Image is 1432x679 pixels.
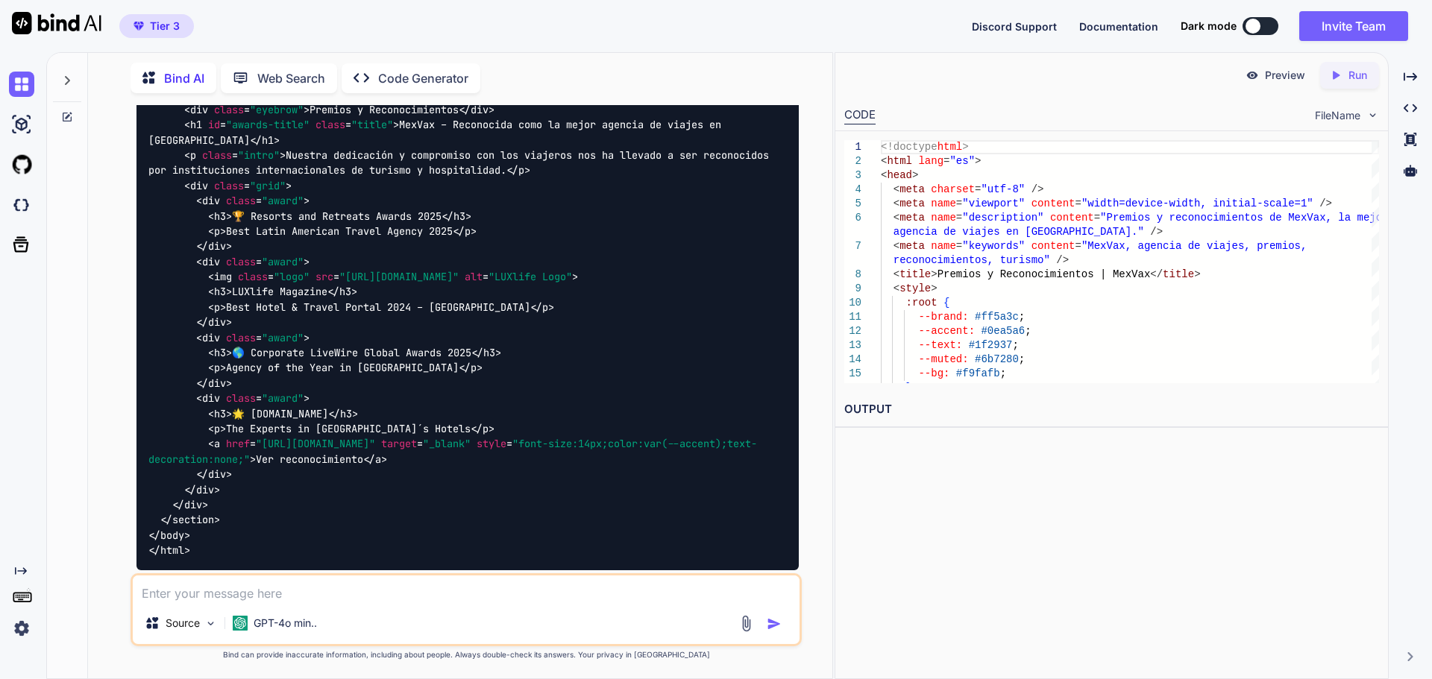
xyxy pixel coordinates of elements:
[339,285,351,299] span: h3
[339,270,459,283] span: "[URL][DOMAIN_NAME]"
[477,438,506,451] span: style
[975,353,1019,365] span: #6b7280
[226,255,256,268] span: class
[172,514,214,527] span: section
[835,392,1388,427] h2: OUTPUT
[1181,19,1237,34] span: Dark mode
[196,376,232,390] span: </ >
[208,468,226,481] span: div
[1081,198,1313,209] span: "width=device-width, initial-scale=1"
[918,155,943,167] span: lang
[190,119,202,132] span: h1
[931,282,937,294] span: >
[918,311,968,323] span: --brand:
[844,154,861,168] div: 2
[893,198,899,209] span: <
[1150,226,1163,238] span: />
[328,407,358,420] span: </ >
[943,297,949,309] span: {
[972,19,1057,34] button: Discord Support
[844,107,876,124] div: CODE
[975,155,981,167] span: >
[975,183,981,195] span: =
[196,255,310,268] span: < = >
[250,103,304,116] span: "eyebrow"
[844,367,861,381] div: 15
[250,179,286,192] span: "grid"
[844,296,861,310] div: 10
[471,346,501,359] span: </ >
[190,103,208,116] span: div
[1025,325,1031,337] span: ;
[1299,11,1408,41] button: Invite Team
[214,209,226,223] span: h3
[918,325,975,337] span: --accent:
[918,367,949,379] span: --bg:
[202,392,220,405] span: div
[489,270,572,283] span: "LUXlife Logo"
[955,240,961,252] span: =
[1265,68,1305,83] p: Preview
[196,468,232,481] span: </ >
[1315,108,1360,123] span: FileName
[250,133,280,147] span: </ >
[912,169,918,181] span: >
[881,169,887,181] span: <
[899,198,925,209] span: meta
[208,376,226,390] span: div
[196,316,232,329] span: </ >
[375,452,381,466] span: a
[1079,20,1158,33] span: Documentation
[968,339,1012,351] span: #1f2937
[899,183,925,195] span: meta
[166,616,200,631] p: Source
[226,392,256,405] span: class
[184,119,399,132] span: < = = >
[208,285,232,299] span: < >
[844,268,861,282] div: 8
[119,14,194,38] button: premiumTier 3
[999,367,1005,379] span: ;
[340,407,352,420] span: h3
[184,103,310,116] span: < = >
[196,392,310,405] span: < = >
[899,268,931,280] span: title
[202,148,232,162] span: class
[893,226,1143,238] span: agencia de viajes en [GEOGRAPHIC_DATA]."
[893,282,899,294] span: <
[955,198,961,209] span: =
[226,119,310,132] span: "awards-title"
[844,324,861,338] div: 12
[887,155,912,167] span: html
[1031,198,1075,209] span: content
[893,212,899,224] span: <
[949,155,975,167] span: "es"
[1031,183,1043,195] span: />
[542,300,548,314] span: p
[893,240,899,252] span: <
[918,353,968,365] span: --muted:
[931,240,956,252] span: name
[226,438,250,451] span: href
[196,240,232,253] span: </ >
[208,240,226,253] span: div
[881,141,938,153] span: <!doctype
[887,169,912,181] span: head
[962,198,1025,209] span: "viewport"
[160,528,184,542] span: body
[1100,212,1388,224] span: "Premios y reconocimientos de MexVax, la mejor
[9,152,34,177] img: githubLight
[471,422,494,435] span: </ >
[1319,198,1332,209] span: />
[530,300,554,314] span: </ >
[471,361,477,375] span: p
[262,195,304,208] span: "award"
[184,179,292,192] span: < = >
[214,285,226,299] span: h3
[262,255,304,268] span: "award"
[254,616,317,631] p: GPT-4o min..
[1050,212,1094,224] span: content
[844,183,861,197] div: 4
[423,438,471,451] span: "_blank"
[315,119,345,132] span: class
